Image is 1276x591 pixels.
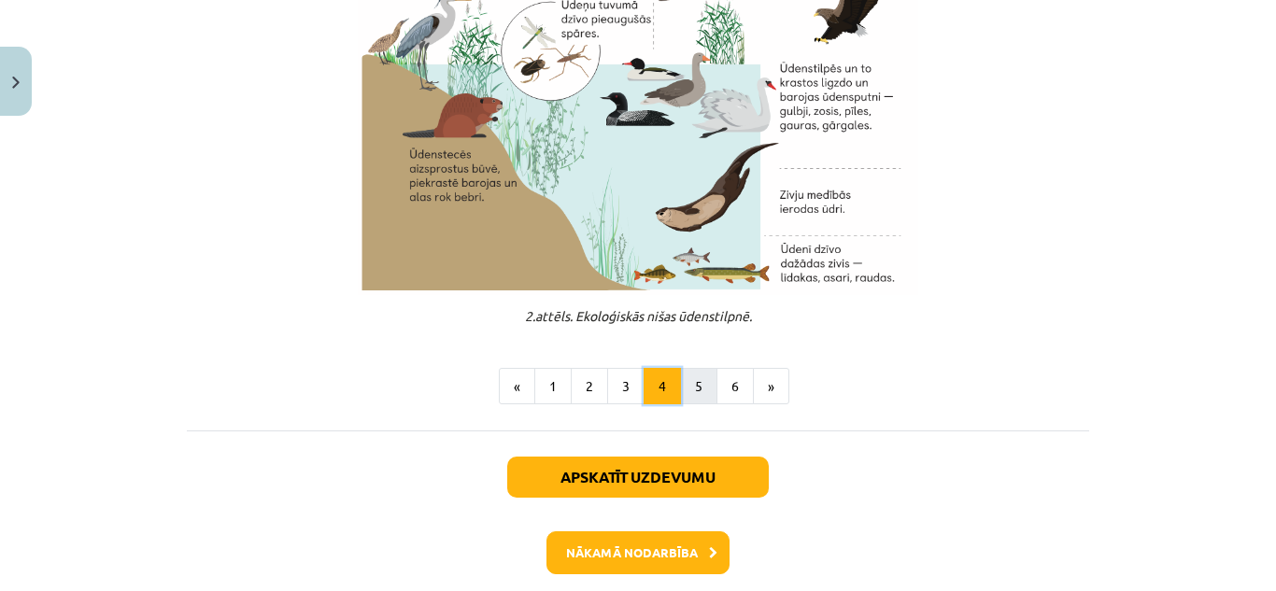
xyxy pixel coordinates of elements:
[187,368,1089,405] nav: Page navigation example
[680,368,717,405] button: 5
[534,368,572,405] button: 1
[607,368,645,405] button: 3
[499,368,535,405] button: «
[525,307,752,324] em: 2.attēls. Ekoloģiskās nišas ūdenstilpnē.
[571,368,608,405] button: 2
[644,368,681,405] button: 4
[716,368,754,405] button: 6
[546,531,730,574] button: Nākamā nodarbība
[507,457,769,498] button: Apskatīt uzdevumu
[12,77,20,89] img: icon-close-lesson-0947bae3869378f0d4975bcd49f059093ad1ed9edebbc8119c70593378902aed.svg
[753,368,789,405] button: »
